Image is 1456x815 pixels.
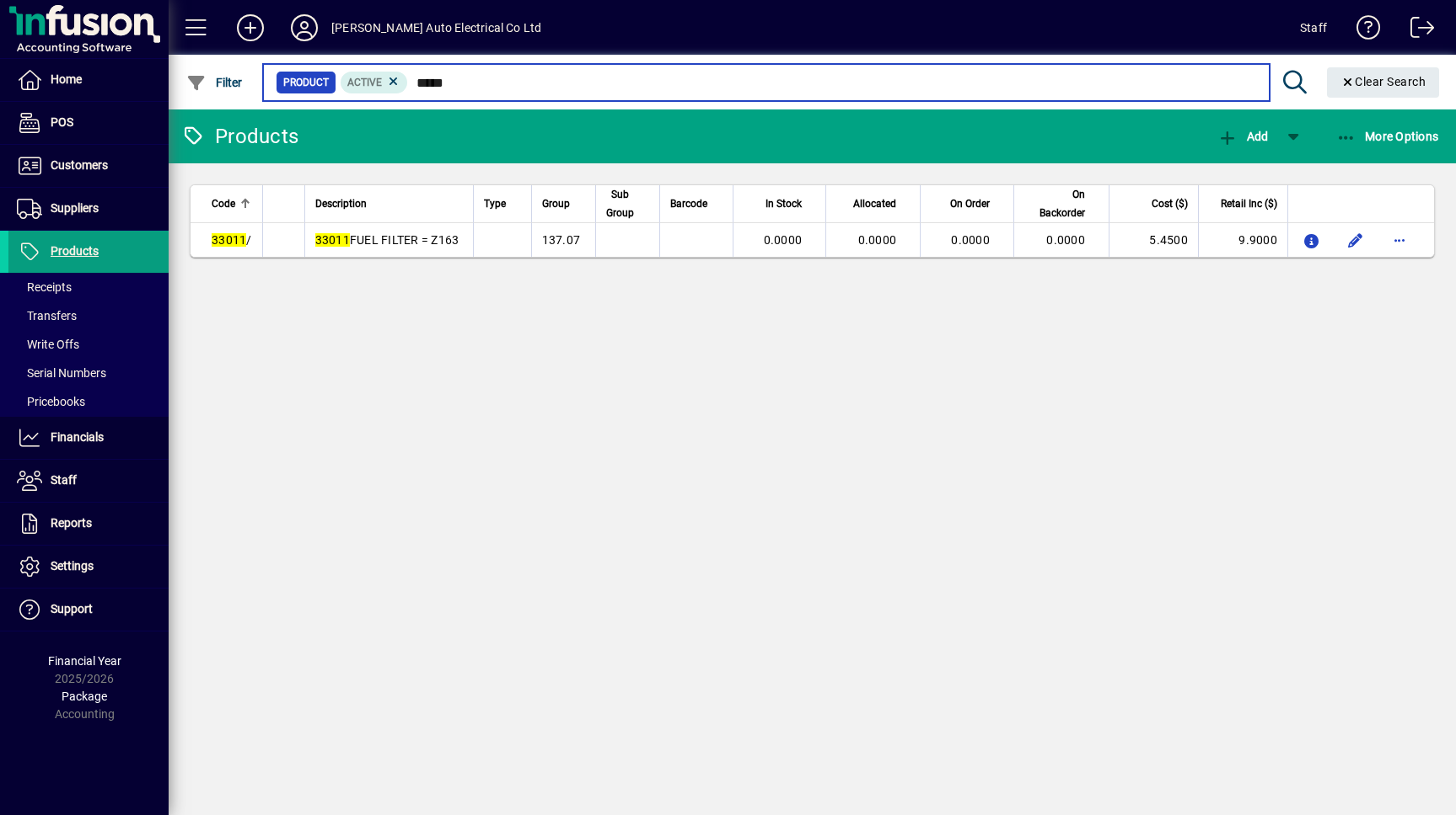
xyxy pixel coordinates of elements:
div: Allocated [836,194,911,213]
span: / [212,233,252,247]
div: Sub Group [606,185,649,222]
button: Edit [1342,226,1369,253]
span: On Order [950,194,990,213]
span: Reports [51,516,92,530]
span: 0.0000 [951,233,990,247]
a: Logout [1398,3,1435,58]
td: 9.9000 [1198,223,1287,257]
a: Serial Numbers [8,359,169,387]
span: Financials [51,430,104,444]
span: Transfers [17,309,77,322]
span: Support [51,602,93,615]
button: More options [1386,226,1413,253]
button: Profile [277,13,331,43]
button: Clear [1327,67,1440,98]
span: Financial Year [48,654,121,668]
a: Pricebooks [8,387,169,416]
div: Products [181,123,298,150]
td: 5.4500 [1109,223,1198,257]
div: Barcode [670,194,723,213]
span: Customers [51,158,108,172]
mat-chip: Activation Status: Active [341,72,408,93]
a: Reports [8,503,169,545]
span: Settings [51,559,94,573]
a: Support [8,589,169,631]
button: Add [1213,121,1272,152]
span: More Options [1336,130,1439,143]
span: Code [212,194,235,213]
span: In Stock [766,194,802,213]
span: Barcode [670,194,707,213]
a: Home [8,59,169,101]
span: Sub Group [606,185,634,222]
span: Clear Search [1340,75,1426,88]
div: On Order [931,194,1005,213]
div: Staff [1300,14,1327,41]
span: Allocated [853,194,896,213]
span: 0.0000 [1046,233,1085,247]
span: Product [283,74,329,91]
span: Pricebooks [17,395,85,408]
span: Retail Inc ($) [1221,194,1277,213]
span: Group [542,194,570,213]
a: Knowledge Base [1344,3,1381,58]
span: 0.0000 [764,233,803,247]
span: POS [51,115,73,129]
span: 0.0000 [858,233,897,247]
em: 33011 [315,233,350,247]
div: Group [542,194,585,213]
button: Add [223,13,277,43]
span: Description [315,194,367,213]
span: Receipts [17,280,72,294]
span: Suppliers [51,201,99,215]
div: Type [484,194,521,213]
a: Transfers [8,301,169,330]
a: Customers [8,145,169,187]
a: Write Offs [8,330,169,359]
a: Suppliers [8,188,169,230]
span: Cost ($) [1152,194,1188,213]
div: [PERSON_NAME] Auto Electrical Co Ltd [331,14,541,41]
span: Home [51,72,82,86]
span: Products [51,244,99,258]
span: 137.07 [542,233,581,247]
div: On Backorder [1024,185,1100,222]
span: Package [62,690,107,703]
a: POS [8,102,169,144]
button: More Options [1332,121,1443,152]
span: Type [484,194,506,213]
span: Add [1217,130,1268,143]
a: Financials [8,417,169,459]
span: Staff [51,473,77,487]
a: Receipts [8,273,169,301]
a: Settings [8,546,169,588]
span: Filter [186,76,243,89]
div: Description [315,194,463,213]
span: On Backorder [1024,185,1085,222]
em: 33011 [212,233,246,247]
span: Active [347,77,382,88]
span: Serial Numbers [17,366,106,380]
button: Filter [182,67,247,98]
span: Write Offs [17,338,79,351]
div: In Stock [744,194,818,213]
div: Code [212,194,252,213]
a: Staff [8,460,169,502]
span: FUEL FILTER = Z163 [315,233,459,247]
